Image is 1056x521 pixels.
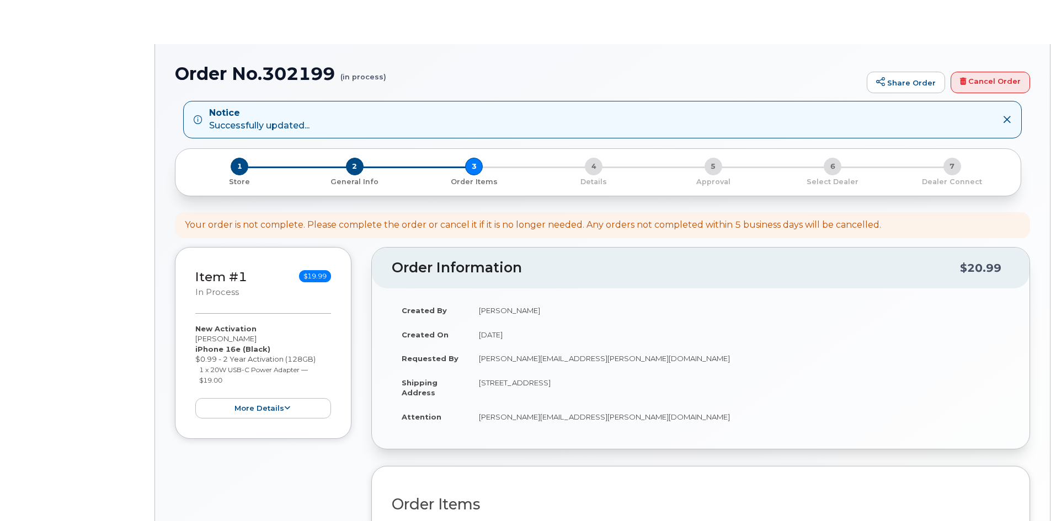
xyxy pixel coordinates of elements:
[231,158,248,175] span: 1
[189,177,291,187] p: Store
[346,158,364,175] span: 2
[951,72,1030,94] a: Cancel Order
[469,370,1010,405] td: [STREET_ADDRESS]
[199,366,308,384] small: 1 x 20W USB-C Power Adapter — $19.00
[867,72,945,94] a: Share Order
[469,298,1010,323] td: [PERSON_NAME]
[295,175,415,187] a: 2 General Info
[469,346,1010,370] td: [PERSON_NAME][EMAIL_ADDRESS][PERSON_NAME][DOMAIN_NAME]
[469,405,1010,429] td: [PERSON_NAME][EMAIL_ADDRESS][PERSON_NAME][DOMAIN_NAME]
[392,496,1010,513] h2: Order Items
[299,270,331,282] span: $19.99
[469,323,1010,347] td: [DATE]
[402,412,441,421] strong: Attention
[195,287,239,297] small: in process
[209,107,310,132] div: Successfully updated...
[175,64,861,83] h1: Order No.302199
[402,330,449,339] strong: Created On
[300,177,410,187] p: General Info
[402,354,458,363] strong: Requested By
[402,378,438,398] strong: Shipping Address
[195,324,257,333] strong: New Activation
[195,324,331,418] div: [PERSON_NAME] $0.99 - 2 Year Activation (128GB)
[195,269,247,284] a: Item #1
[185,219,881,232] div: Your order is not complete. Please complete the order or cancel it if it is no longer needed. Any...
[402,306,447,315] strong: Created By
[195,398,331,418] button: more details
[184,175,295,187] a: 1 Store
[340,64,386,81] small: (in process)
[960,257,1001,278] div: $20.99
[392,260,960,276] h2: Order Information
[195,345,270,353] strong: iPhone 16e (Black)
[209,107,310,120] strong: Notice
